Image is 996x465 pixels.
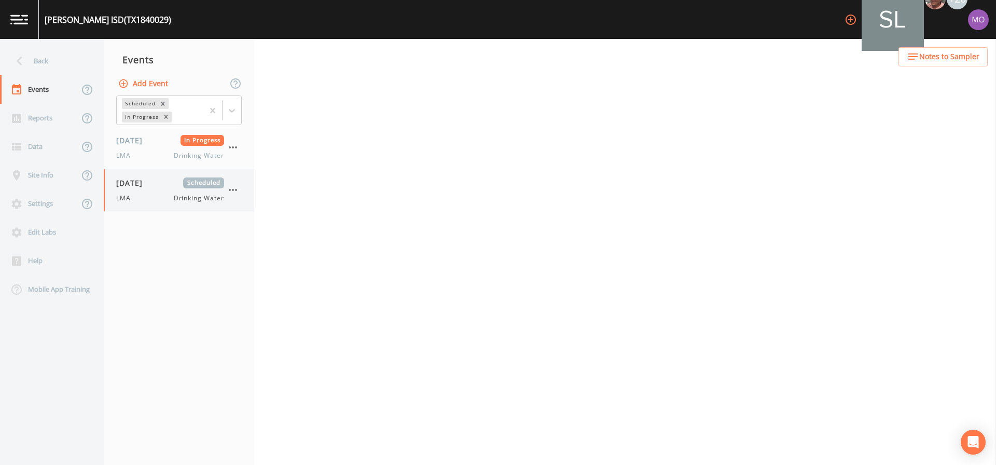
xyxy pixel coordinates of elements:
[116,151,137,160] span: LMA
[104,47,254,73] div: Events
[898,47,988,66] button: Notes to Sampler
[116,194,137,203] span: LMA
[104,169,254,212] a: [DATE]ScheduledLMADrinking Water
[160,112,172,122] div: Remove In Progress
[10,15,28,24] img: logo
[183,177,224,188] span: Scheduled
[919,50,979,63] span: Notes to Sampler
[961,430,986,455] div: Open Intercom Messenger
[45,13,171,26] div: [PERSON_NAME] ISD (TX1840029)
[122,112,160,122] div: In Progress
[122,98,157,109] div: Scheduled
[116,177,150,188] span: [DATE]
[157,98,169,109] div: Remove Scheduled
[116,74,172,93] button: Add Event
[174,151,224,160] span: Drinking Water
[104,127,254,169] a: [DATE]In ProgressLMADrinking Water
[174,194,224,203] span: Drinking Water
[181,135,225,146] span: In Progress
[116,135,150,146] span: [DATE]
[968,9,989,30] img: 4e251478aba98ce068fb7eae8f78b90c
